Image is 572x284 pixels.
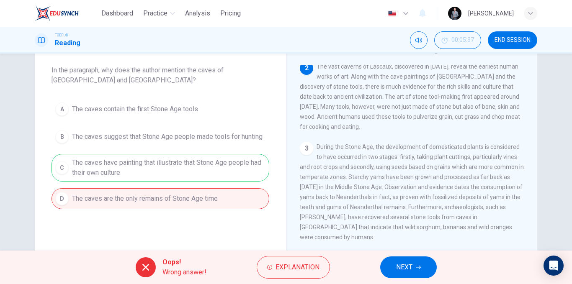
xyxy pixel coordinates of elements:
[143,8,167,18] span: Practice
[300,61,313,75] div: 2
[257,256,330,279] button: Explanation
[35,5,79,22] img: EduSynch logo
[544,256,564,276] div: Open Intercom Messenger
[300,63,520,130] span: The vast caverns of Lascaux, discovered in [DATE], reveal the earliest human works of art. Along ...
[451,37,474,43] span: 00:05:37
[52,65,269,85] span: In the paragraph, why does the author mention the caves of [GEOGRAPHIC_DATA] and [GEOGRAPHIC_DATA]?
[185,8,210,18] span: Analysis
[434,31,481,49] button: 00:05:37
[410,31,428,49] div: Mute
[182,6,214,21] button: Analysis
[35,5,98,22] a: EduSynch logo
[488,31,537,49] button: END SESSION
[101,8,133,18] span: Dashboard
[495,37,531,43] span: END SESSION
[387,10,397,17] img: en
[276,261,319,273] span: Explanation
[55,32,68,38] span: TOEFL®
[380,256,437,278] button: NEXT
[434,31,481,49] div: Hide
[98,6,137,21] button: Dashboard
[396,261,412,273] span: NEXT
[468,8,514,18] div: [PERSON_NAME]
[140,6,178,21] button: Practice
[55,38,80,48] h1: Reading
[162,267,206,277] span: Wrong answer!
[300,142,313,155] div: 3
[162,257,206,267] span: Oops!
[300,143,524,241] span: During the Stone Age, the development of domesticated plants is considered to have occurred in tw...
[448,7,461,20] img: Profile picture
[217,6,244,21] button: Pricing
[220,8,241,18] span: Pricing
